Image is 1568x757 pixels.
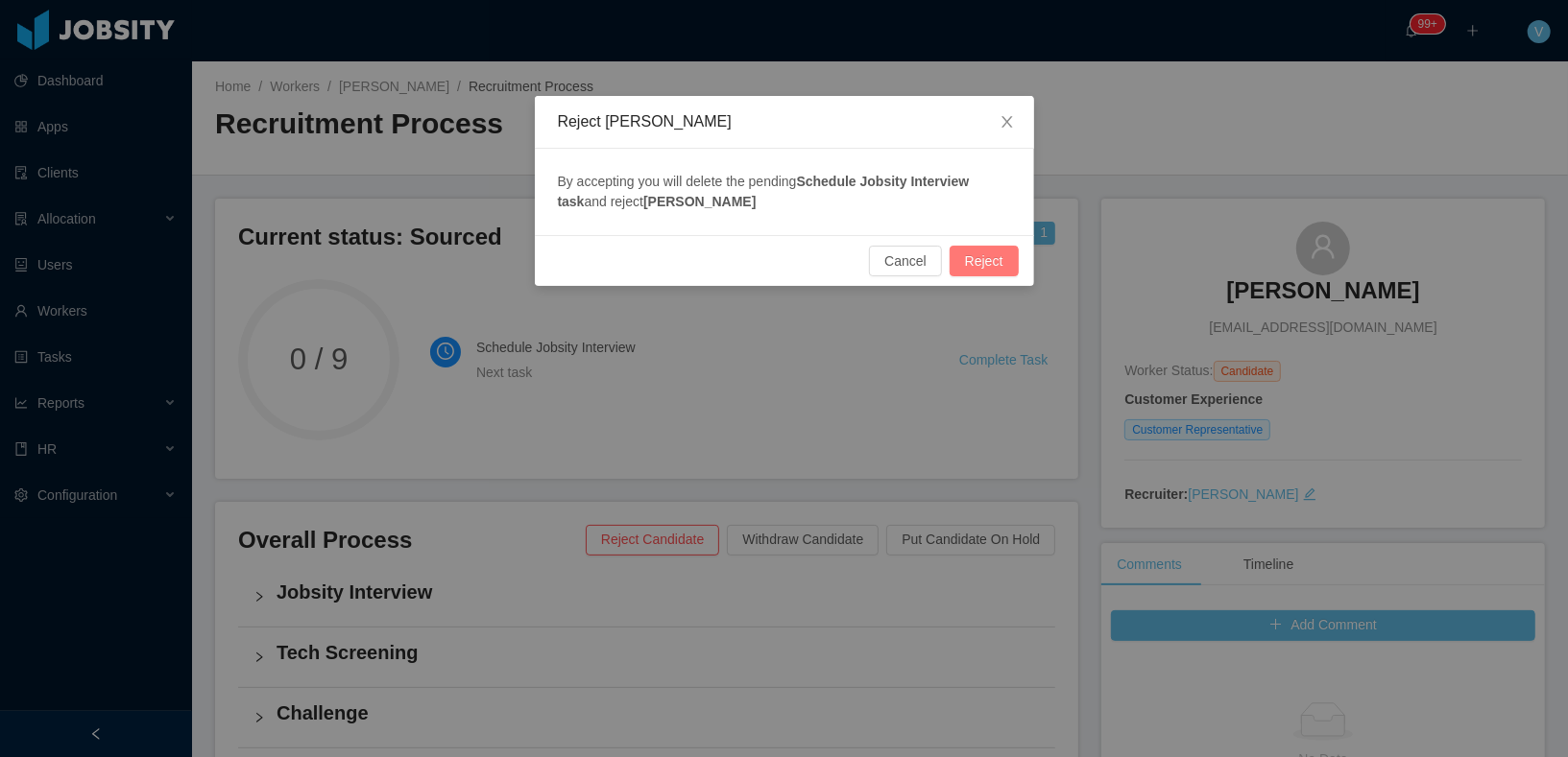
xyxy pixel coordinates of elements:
[1000,114,1015,130] i: icon: close
[980,96,1034,150] button: Close
[643,194,756,209] strong: [PERSON_NAME]
[585,194,643,209] span: and reject
[869,246,942,276] button: Cancel
[558,111,1011,132] div: Reject [PERSON_NAME]
[558,174,797,189] span: By accepting you will delete the pending
[950,246,1019,276] button: Reject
